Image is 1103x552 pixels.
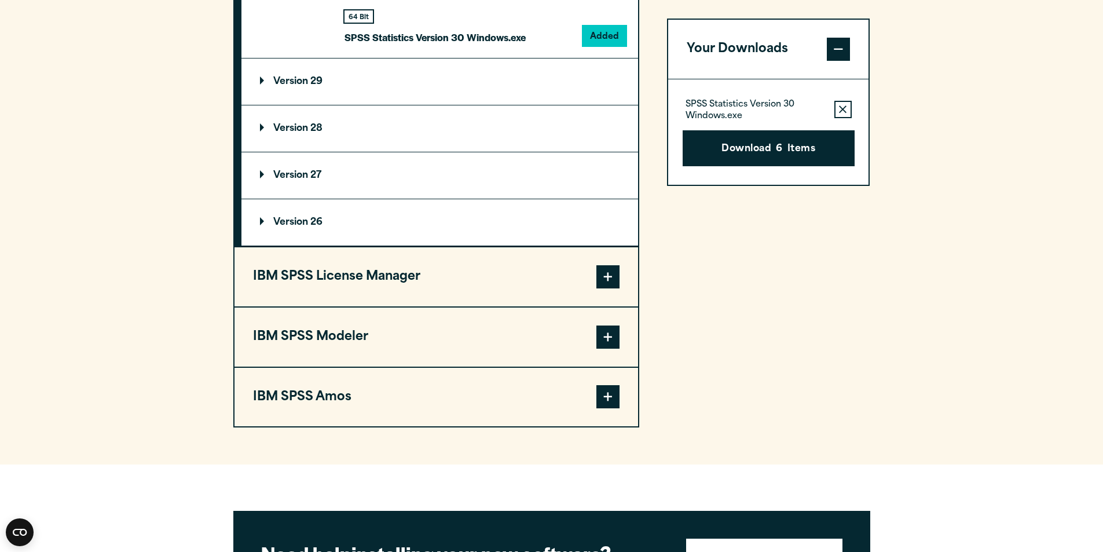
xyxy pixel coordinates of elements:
[583,26,626,46] button: Added
[6,518,34,546] button: Open CMP widget
[260,218,323,227] p: Version 26
[668,79,869,185] div: Your Downloads
[683,130,855,166] button: Download6Items
[241,199,638,246] summary: Version 26
[241,59,638,105] summary: Version 29
[776,142,782,157] span: 6
[260,124,323,133] p: Version 28
[260,77,323,86] p: Version 29
[686,99,825,122] p: SPSS Statistics Version 30 Windows.exe
[241,152,638,199] summary: Version 27
[668,20,869,79] button: Your Downloads
[234,368,638,427] button: IBM SPSS Amos
[345,10,373,23] div: 64 Bit
[234,308,638,367] button: IBM SPSS Modeler
[241,105,638,152] summary: Version 28
[345,29,526,46] p: SPSS Statistics Version 30 Windows.exe
[260,171,321,180] p: Version 27
[234,247,638,306] button: IBM SPSS License Manager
